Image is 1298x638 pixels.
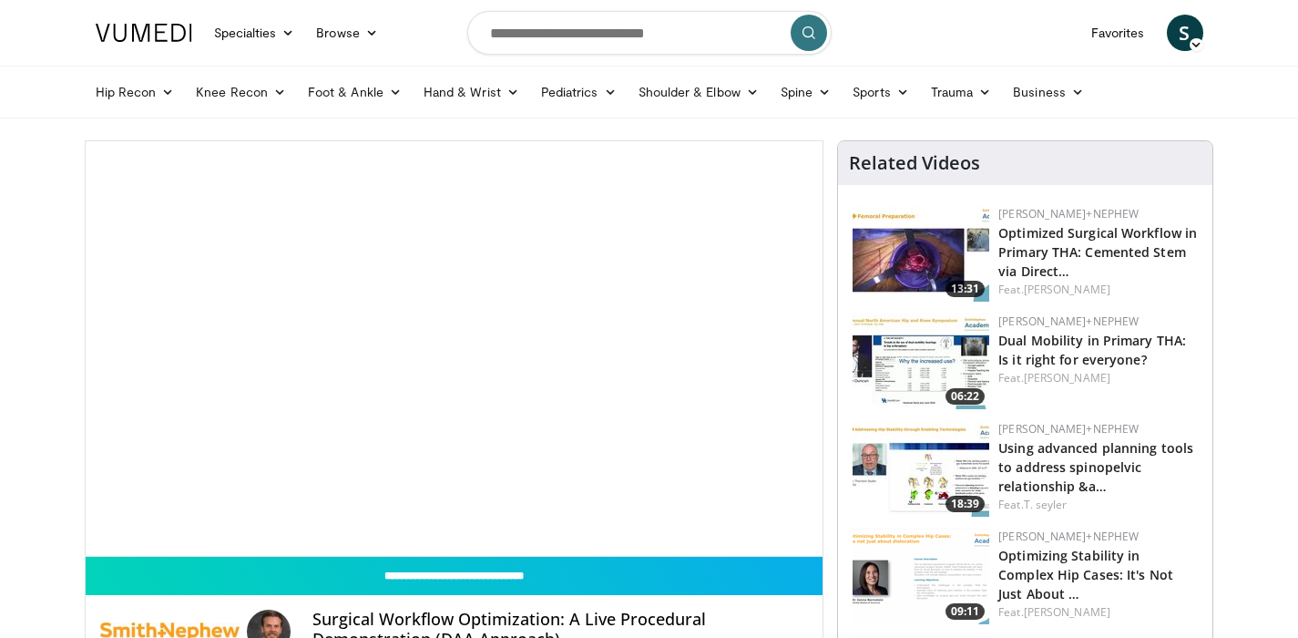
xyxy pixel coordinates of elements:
[853,421,989,517] a: 18:39
[998,224,1197,280] a: Optimized Surgical Workflow in Primary THA: Cemented Stem via Direct…
[467,11,832,55] input: Search topics, interventions
[945,388,985,405] span: 06:22
[998,206,1139,221] a: [PERSON_NAME]+Nephew
[842,74,920,110] a: Sports
[1167,15,1203,51] a: S
[920,74,1003,110] a: Trauma
[998,547,1173,602] a: Optimizing Stability in Complex Hip Cases: It's Not Just About …
[770,74,842,110] a: Spine
[998,421,1139,437] a: [PERSON_NAME]+Nephew
[945,603,985,620] span: 09:11
[185,74,297,110] a: Knee Recon
[998,529,1139,544] a: [PERSON_NAME]+Nephew
[945,281,985,297] span: 13:31
[998,439,1193,495] a: Using advanced planning tools to address spinopelvic relationship &a…
[96,24,192,42] img: VuMedi Logo
[853,206,989,302] img: 0fcfa1b5-074a-41e4-bf3d-4df9b2562a6c.150x105_q85_crop-smart_upscale.jpg
[1024,604,1110,620] a: [PERSON_NAME]
[998,497,1198,513] div: Feat.
[1002,74,1095,110] a: Business
[853,421,989,517] img: 781415e3-4312-4b44-b91f-90f5dce49941.150x105_q85_crop-smart_upscale.jpg
[998,282,1198,298] div: Feat.
[1024,282,1110,297] a: [PERSON_NAME]
[628,74,770,110] a: Shoulder & Elbow
[998,314,1139,329] a: [PERSON_NAME]+Nephew
[849,152,980,174] h4: Related Videos
[85,74,186,110] a: Hip Recon
[1024,497,1068,512] a: T. seyler
[853,529,989,624] img: 2cca93f5-0e0f-48d9-bc69-7394755c39ca.png.150x105_q85_crop-smart_upscale.png
[86,141,823,557] video-js: Video Player
[853,314,989,409] img: ca45bebe-5fc4-4b9b-9513-8f91197adb19.150x105_q85_crop-smart_upscale.jpg
[305,15,389,51] a: Browse
[853,314,989,409] a: 06:22
[998,370,1198,386] div: Feat.
[1080,15,1156,51] a: Favorites
[998,604,1198,621] div: Feat.
[203,15,306,51] a: Specialties
[530,74,628,110] a: Pediatrics
[998,332,1186,368] a: Dual Mobility in Primary THA: Is it right for everyone?
[413,74,530,110] a: Hand & Wrist
[945,496,985,512] span: 18:39
[1024,370,1110,386] a: [PERSON_NAME]
[853,206,989,302] a: 13:31
[297,74,413,110] a: Foot & Ankle
[853,529,989,624] a: 09:11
